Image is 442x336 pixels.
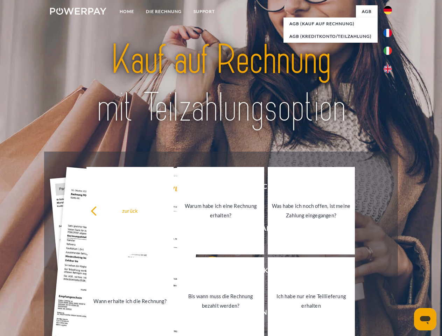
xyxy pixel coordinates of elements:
div: zurück [91,206,169,215]
iframe: Schaltfläche zum Öffnen des Messaging-Fensters [414,308,436,330]
div: Warum habe ich eine Rechnung erhalten? [181,201,260,220]
img: logo-powerpay-white.svg [50,8,106,15]
img: de [384,6,392,14]
a: Home [114,5,140,18]
div: Bis wann muss die Rechnung bezahlt werden? [181,292,260,310]
a: Was habe ich noch offen, ist meine Zahlung eingegangen? [268,167,355,254]
div: Was habe ich noch offen, ist meine Zahlung eingegangen? [272,201,351,220]
div: Ich habe nur eine Teillieferung erhalten [272,292,351,310]
a: DIE RECHNUNG [140,5,188,18]
a: AGB (Kauf auf Rechnung) [283,17,378,30]
a: agb [356,5,378,18]
img: en [384,65,392,73]
img: fr [384,29,392,37]
img: title-powerpay_de.svg [67,34,375,134]
div: Wann erhalte ich die Rechnung? [91,296,169,306]
img: it [384,47,392,55]
a: AGB (Kreditkonto/Teilzahlung) [283,30,378,43]
a: SUPPORT [188,5,221,18]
